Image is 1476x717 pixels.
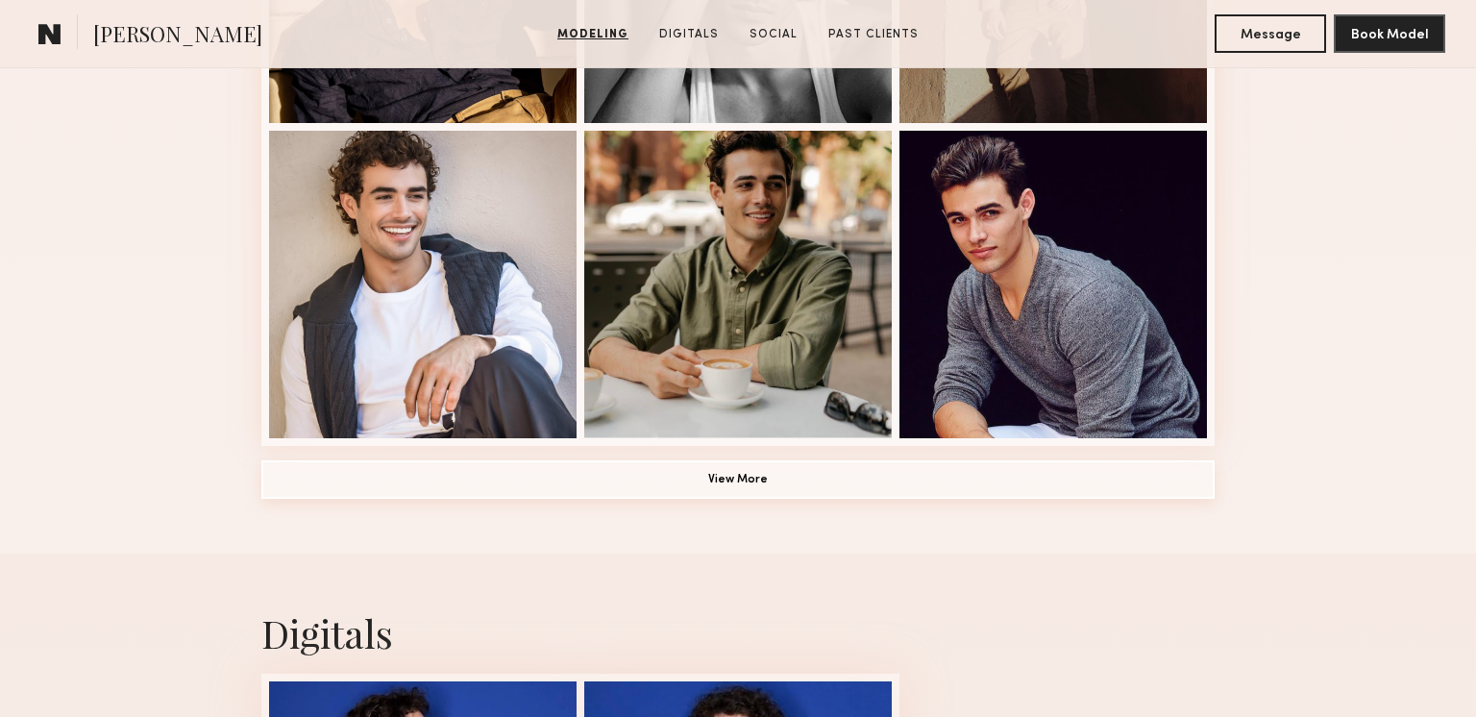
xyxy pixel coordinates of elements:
[742,26,805,43] a: Social
[1215,14,1326,53] button: Message
[821,26,926,43] a: Past Clients
[1334,25,1445,41] a: Book Model
[261,460,1215,499] button: View More
[93,19,262,53] span: [PERSON_NAME]
[550,26,636,43] a: Modeling
[1334,14,1445,53] button: Book Model
[261,607,1215,658] div: Digitals
[652,26,726,43] a: Digitals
